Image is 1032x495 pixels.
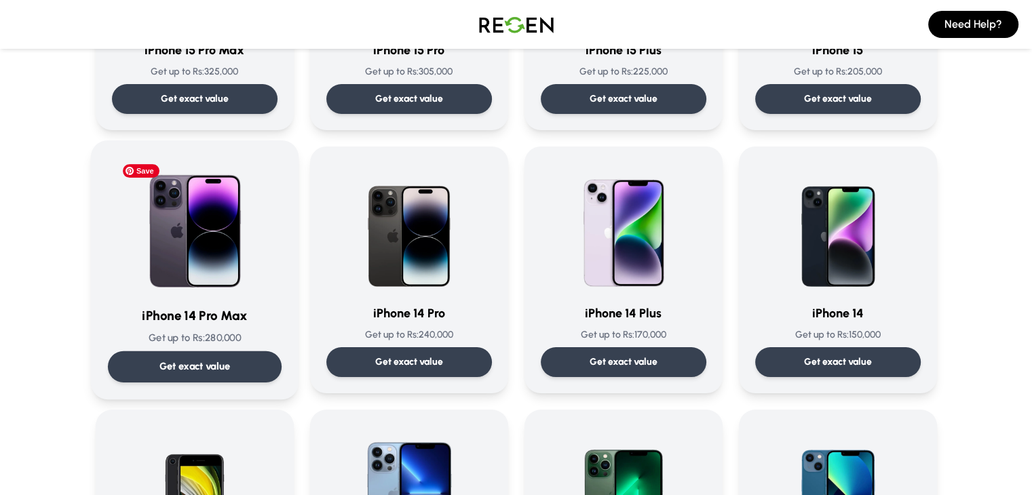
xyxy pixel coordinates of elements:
h3: iPhone 15 Plus [541,41,706,60]
p: Get exact value [804,92,872,106]
button: Need Help? [928,11,1018,38]
img: Logo [469,5,564,43]
p: Get up to Rs: 170,000 [541,328,706,342]
img: iPhone 14 Pro [344,163,474,293]
span: Save [123,164,159,178]
h3: iPhone 14 Pro [326,304,492,323]
h3: iPhone 14 Pro Max [107,306,281,325]
p: Get up to Rs: 325,000 [112,65,278,79]
h3: iPhone 15 [755,41,921,60]
p: Get up to Rs: 150,000 [755,328,921,342]
p: Get exact value [159,359,230,374]
h3: iPhone 14 Plus [541,304,706,323]
p: Get up to Rs: 205,000 [755,65,921,79]
p: Get up to Rs: 240,000 [326,328,492,342]
img: iPhone 14 Pro Max [126,157,263,294]
h3: iPhone 15 Pro Max [112,41,278,60]
img: iPhone 14 Plus [558,163,689,293]
p: Get exact value [375,92,443,106]
p: Get exact value [804,355,872,369]
p: Get exact value [375,355,443,369]
p: Get exact value [161,92,229,106]
h3: iPhone 15 Pro [326,41,492,60]
p: Get up to Rs: 305,000 [326,65,492,79]
p: Get up to Rs: 280,000 [107,331,281,345]
p: Get up to Rs: 225,000 [541,65,706,79]
img: iPhone 14 [773,163,903,293]
h3: iPhone 14 [755,304,921,323]
p: Get exact value [590,355,657,369]
p: Get exact value [590,92,657,106]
